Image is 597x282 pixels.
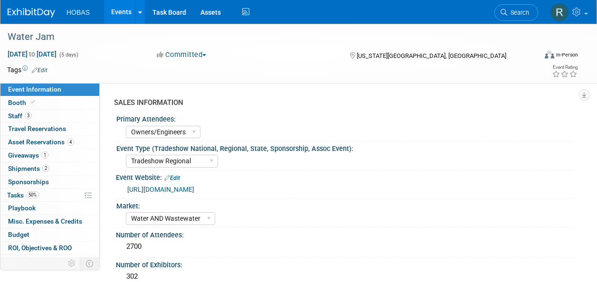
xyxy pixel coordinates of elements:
span: 3 [25,112,32,119]
img: Format-Inperson.png [545,51,554,58]
img: Rebecca Gonchar [550,3,569,21]
div: Number of Attendees: [116,228,578,240]
span: ROI, Objectives & ROO [8,244,72,252]
span: Sponsorships [8,178,49,186]
a: Tasks50% [0,189,99,202]
div: SALES INFORMATION [114,98,571,108]
a: [URL][DOMAIN_NAME] [127,186,194,193]
img: ExhibitDay [8,8,55,18]
span: Attachments [8,257,56,265]
span: to [28,50,37,58]
span: Event Information [8,85,61,93]
span: [US_STATE][GEOGRAPHIC_DATA], [GEOGRAPHIC_DATA] [357,52,506,59]
a: Misc. Expenses & Credits [0,215,99,228]
i: Booth reservation complete [30,100,35,105]
div: Number of Exhibitors: [116,258,578,270]
div: Event Type (Tradeshow National, Regional, State, Sponsorship, Assoc Event): [116,141,574,153]
div: Event Website: [116,170,578,183]
a: Attachments8 [0,255,99,268]
span: Search [507,9,529,16]
div: Water Jam [4,28,529,46]
span: Shipments [8,165,49,172]
span: 1 [41,151,48,159]
a: Giveaways1 [0,149,99,162]
a: Search [494,4,538,21]
span: Staff [8,112,32,120]
a: Staff3 [0,110,99,122]
span: Giveaways [8,151,48,159]
span: Budget [8,231,29,238]
span: 8 [48,257,56,264]
a: Budget [0,228,99,241]
a: ROI, Objectives & ROO [0,242,99,254]
td: Toggle Event Tabs [80,257,100,270]
div: Market: [116,199,574,211]
span: 50% [26,191,39,198]
span: Tasks [7,191,39,199]
a: Edit [32,67,47,74]
span: Booth [8,99,37,106]
div: In-Person [556,51,578,58]
span: HOBAS [66,9,90,16]
a: Travel Reservations [0,122,99,135]
a: Event Information [0,83,99,96]
a: Edit [164,175,180,181]
span: (5 days) [58,52,78,58]
span: Misc. Expenses & Credits [8,217,82,225]
span: Playbook [8,204,36,212]
td: Personalize Event Tab Strip [64,257,80,270]
div: 2700 [123,239,571,254]
a: Playbook [0,202,99,215]
div: Event Rating [552,65,578,70]
span: Asset Reservations [8,138,74,146]
span: Travel Reservations [8,125,66,132]
div: Primary Attendees: [116,112,574,124]
span: 2 [42,165,49,172]
button: Committed [153,50,210,60]
span: 4 [67,139,74,146]
span: [DATE] [DATE] [7,50,57,58]
a: Asset Reservations4 [0,136,99,149]
a: Booth [0,96,99,109]
a: Sponsorships [0,176,99,188]
td: Tags [7,65,47,75]
div: Event Format [495,49,578,64]
a: Shipments2 [0,162,99,175]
